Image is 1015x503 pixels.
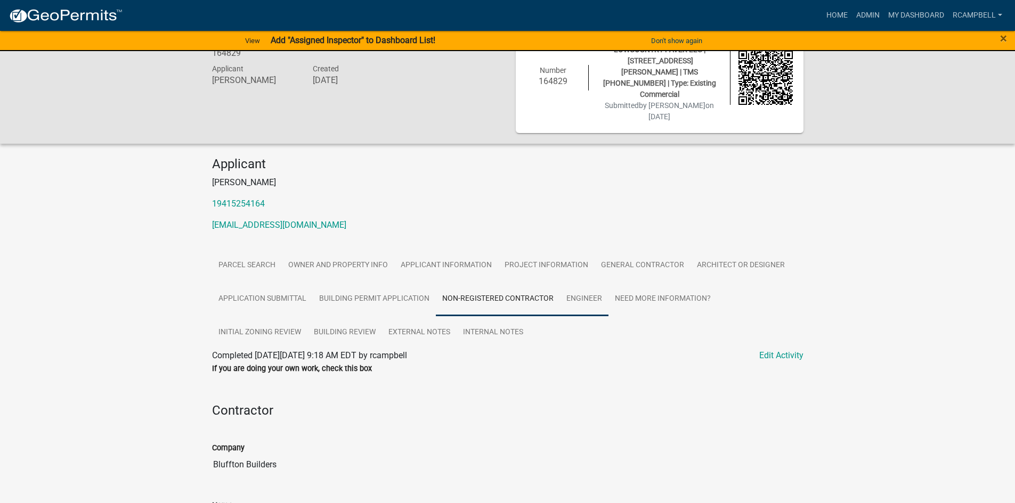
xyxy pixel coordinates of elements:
a: General Contractor [595,249,691,283]
span: Completed [DATE][DATE] 9:18 AM EDT by rcampbell [212,350,407,360]
h4: Applicant [212,156,803,172]
a: My Dashboard [884,5,948,26]
span: Number [540,66,566,75]
a: Admin [852,5,884,26]
a: View [241,32,264,50]
a: Parcel search [212,249,282,283]
h6: [DATE] [313,75,398,85]
label: Company [212,444,245,452]
span: by [PERSON_NAME] [639,101,705,110]
span: Submitted on [DATE] [605,101,714,121]
a: Architect or Designer [691,249,791,283]
a: Home [822,5,852,26]
span: Created [313,64,339,73]
strong: Add "Assigned Inspector" to Dashboard List! [271,35,435,45]
h6: 164829 [526,76,581,86]
a: Non-Registered Contractor [436,282,560,316]
p: [PERSON_NAME] [212,176,803,189]
a: Edit Activity [759,349,803,362]
a: Applicant Information [394,249,498,283]
span: × [1000,31,1007,46]
button: Close [1000,32,1007,45]
button: Don't show again [647,32,707,50]
a: Project Information [498,249,595,283]
h4: Contractor [212,403,803,418]
a: rcampbell [948,5,1006,26]
a: [EMAIL_ADDRESS][DOMAIN_NAME] [212,220,346,230]
span: Applicant [212,64,243,73]
h6: 164829 [212,48,297,58]
a: Need More Information? [608,282,717,316]
a: Building Permit Application [313,282,436,316]
label: If you are doing your own work, check this box [212,365,372,373]
a: 19415254164 [212,199,265,209]
h6: [PERSON_NAME] [212,75,297,85]
a: Internal Notes [457,316,530,350]
img: QR code [738,51,793,105]
a: Initial Zoning Review [212,316,307,350]
a: Application Submittal [212,282,313,316]
a: Engineer [560,282,608,316]
a: Building Review [307,316,382,350]
a: External Notes [382,316,457,350]
a: Owner and Property Info [282,249,394,283]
